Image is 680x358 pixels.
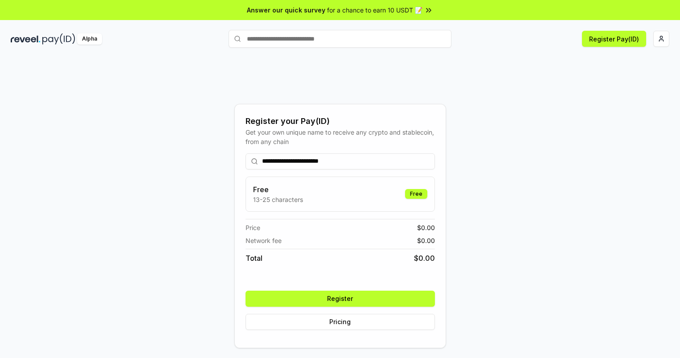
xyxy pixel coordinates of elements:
[77,33,102,45] div: Alpha
[582,31,646,47] button: Register Pay(ID)
[417,236,435,245] span: $ 0.00
[253,184,303,195] h3: Free
[246,253,262,263] span: Total
[246,128,435,146] div: Get your own unique name to receive any crypto and stablecoin, from any chain
[246,223,260,232] span: Price
[246,115,435,128] div: Register your Pay(ID)
[247,5,325,15] span: Answer our quick survey
[405,189,427,199] div: Free
[327,5,422,15] span: for a chance to earn 10 USDT 📝
[253,195,303,204] p: 13-25 characters
[417,223,435,232] span: $ 0.00
[246,314,435,330] button: Pricing
[11,33,41,45] img: reveel_dark
[246,236,282,245] span: Network fee
[414,253,435,263] span: $ 0.00
[246,291,435,307] button: Register
[42,33,75,45] img: pay_id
